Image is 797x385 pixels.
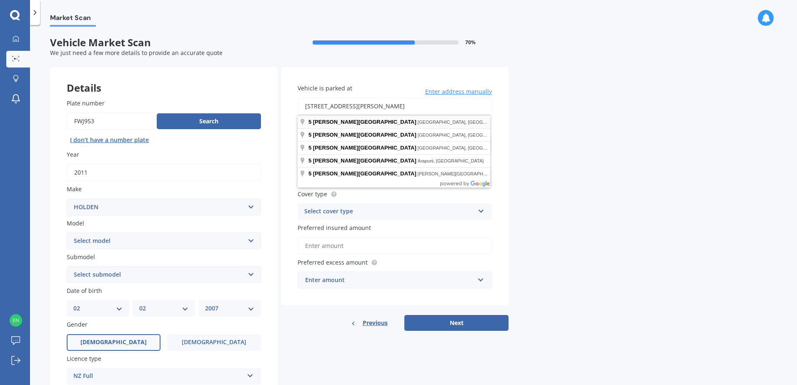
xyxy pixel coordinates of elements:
span: Plate number [67,99,105,107]
span: Submodel [67,253,95,261]
span: [PERSON_NAME][GEOGRAPHIC_DATA] [313,145,416,151]
span: [PERSON_NAME][GEOGRAPHIC_DATA] [313,157,416,164]
span: Cover type [298,190,327,198]
span: 5 [308,145,311,151]
span: Date of birth [67,287,102,295]
input: YYYY [67,164,261,181]
span: Licence type [67,355,101,362]
span: [PERSON_NAME][GEOGRAPHIC_DATA] [313,132,416,138]
span: 70 % [465,40,476,45]
input: Enter plate number [67,112,153,130]
span: 5 [308,170,311,177]
span: [GEOGRAPHIC_DATA], [GEOGRAPHIC_DATA] [418,120,516,125]
span: 5 [308,157,311,164]
span: [PERSON_NAME][GEOGRAPHIC_DATA] [313,119,416,125]
span: [GEOGRAPHIC_DATA], [GEOGRAPHIC_DATA], [GEOGRAPHIC_DATA] [418,145,566,150]
span: Model [67,219,84,227]
img: e93a3a89f87015ee0cd848e789385a71 [10,314,22,327]
span: Preferred insured amount [298,224,371,232]
span: [GEOGRAPHIC_DATA], [GEOGRAPHIC_DATA] [418,132,516,137]
div: Details [50,67,278,92]
button: Next [404,315,509,331]
div: Enter amount [305,275,474,285]
span: Make [67,185,82,193]
span: Year [67,150,79,158]
span: Market Scan [50,14,96,25]
span: We just need a few more details to provide an accurate quote [50,49,223,57]
input: Enter address [298,97,492,115]
span: [DEMOGRAPHIC_DATA] [80,339,147,346]
span: 5 [308,132,311,138]
span: Vehicle is parked at [298,84,352,92]
span: Vehicle Market Scan [50,37,279,49]
span: [PERSON_NAME][GEOGRAPHIC_DATA] [313,170,416,177]
span: Arapuni, [GEOGRAPHIC_DATA] [418,158,484,163]
span: [DEMOGRAPHIC_DATA] [182,339,246,346]
button: I don’t have a number plate [67,133,152,147]
input: Enter amount [298,237,492,255]
span: [PERSON_NAME][GEOGRAPHIC_DATA], [GEOGRAPHIC_DATA], [GEOGRAPHIC_DATA] [418,171,604,176]
div: NZ Full [73,371,243,381]
button: Search [157,113,261,129]
span: Preferred excess amount [298,258,368,266]
span: Gender [67,321,88,329]
span: Previous [363,317,388,329]
span: 5 [308,119,311,125]
div: Select cover type [304,207,474,217]
span: Enter address manually [425,87,492,96]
